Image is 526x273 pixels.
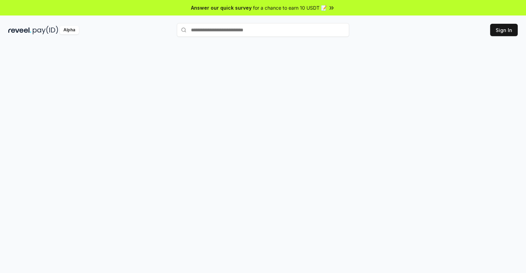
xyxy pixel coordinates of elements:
[60,26,79,34] div: Alpha
[253,4,327,11] span: for a chance to earn 10 USDT 📝
[490,24,518,36] button: Sign In
[33,26,58,34] img: pay_id
[8,26,31,34] img: reveel_dark
[191,4,252,11] span: Answer our quick survey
